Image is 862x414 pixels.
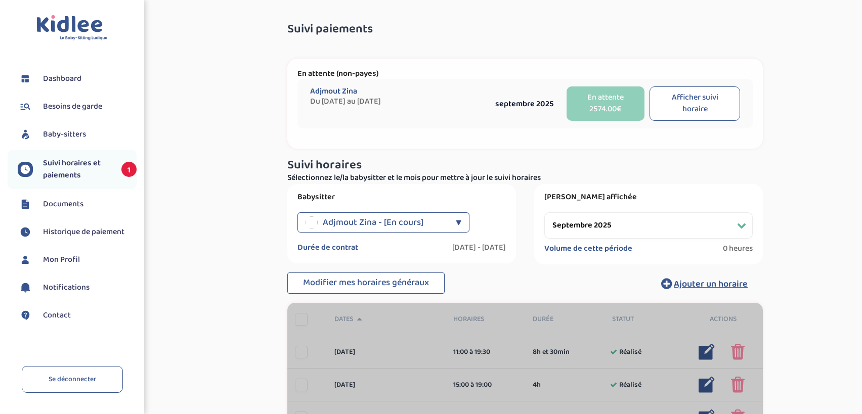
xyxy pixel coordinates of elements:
[43,254,80,266] span: Mon Profil
[456,212,461,233] div: ▼
[287,172,763,184] p: Sélectionnez le/la babysitter et le mois pour mettre à jour le suivi horaires
[297,69,753,79] p: En attente (non-payes)
[297,243,358,253] label: Durée de contrat
[487,98,562,110] div: septembre 2025
[18,252,137,267] a: Mon Profil
[303,275,429,290] span: Modifier mes horaires généraux
[287,272,445,294] button: Modifier mes horaires généraux
[43,73,81,85] span: Dashboard
[36,15,108,41] img: logo.svg
[43,282,90,294] span: Notifications
[646,272,763,295] button: Ajouter un horaire
[18,99,33,114] img: besoin.svg
[18,197,137,212] a: Documents
[723,244,753,254] span: 0 heures
[674,277,748,291] span: Ajouter un horaire
[18,224,137,240] a: Historique de paiement
[287,159,763,172] h3: Suivi horaires
[43,198,83,210] span: Documents
[18,252,33,267] img: profil.svg
[18,71,137,86] a: Dashboard
[43,226,124,238] span: Historique de paiement
[310,97,487,107] span: Du [DATE] au [DATE]
[43,128,86,141] span: Baby-sitters
[287,23,373,36] span: Suivi paiements
[18,162,33,177] img: suivihoraire.svg
[544,244,632,254] label: Volume de cette période
[18,71,33,86] img: dashboard.svg
[650,86,740,121] button: Afficher suivi horaire
[297,192,506,202] label: Babysitter
[18,127,137,142] a: Baby-sitters
[18,99,137,114] a: Besoins de garde
[121,162,137,177] span: 1
[18,280,137,295] a: Notifications
[18,127,33,142] img: babysitters.svg
[544,192,753,202] label: [PERSON_NAME] affichée
[43,157,111,181] span: Suivi horaires et paiements
[43,101,102,113] span: Besoins de garde
[452,243,506,253] label: [DATE] - [DATE]
[18,157,137,181] a: Suivi horaires et paiements 1
[18,224,33,240] img: suivihoraire.svg
[22,366,123,393] a: Se déconnecter
[18,280,33,295] img: notification.svg
[323,212,423,233] span: Adjmout Zina - [En cours]
[18,308,137,323] a: Contact
[18,308,33,323] img: contact.svg
[310,86,357,97] span: Adjmout Zina
[18,197,33,212] img: documents.svg
[567,86,644,121] button: En attente 2574.00€
[43,309,71,321] span: Contact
